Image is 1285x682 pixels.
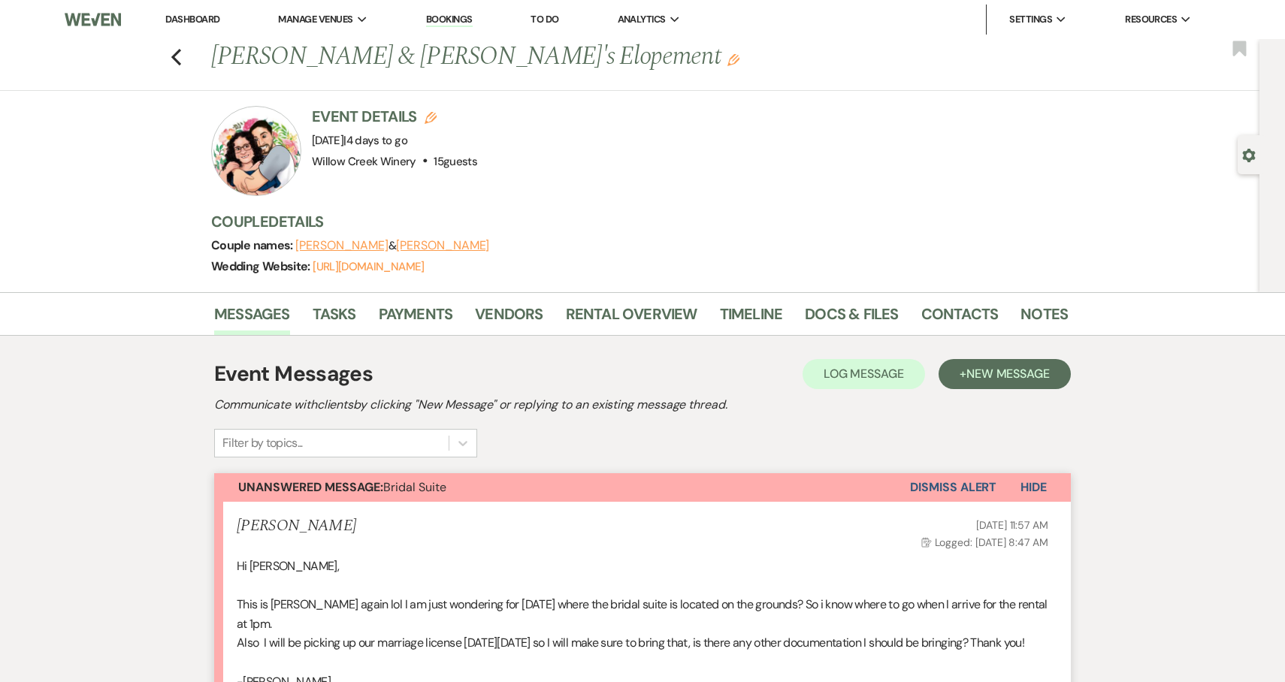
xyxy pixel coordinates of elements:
[295,240,389,252] button: [PERSON_NAME]
[618,12,666,27] span: Analytics
[214,302,290,335] a: Messages
[295,238,489,253] span: &
[475,302,543,335] a: Vendors
[165,13,219,26] a: Dashboard
[727,53,739,66] button: Edit
[379,302,453,335] a: Payments
[966,366,1050,382] span: New Message
[278,12,352,27] span: Manage Venues
[803,359,925,389] button: Log Message
[426,13,473,27] a: Bookings
[214,396,1071,414] h2: Communicate with clients by clicking "New Message" or replying to an existing message thread.
[211,237,295,253] span: Couple names:
[1009,12,1052,27] span: Settings
[237,596,812,612] span: This is [PERSON_NAME] again lol I am just wondering for [DATE] where the bridal suite is located ...
[313,302,356,335] a: Tasks
[921,536,1048,549] span: Logged: [DATE] 8:47 AM
[313,259,424,274] a: [URL][DOMAIN_NAME]
[939,359,1071,389] button: +New Message
[343,133,407,148] span: |
[237,635,1024,650] span: Also I will be picking up our marriage license [DATE][DATE] so I will make sure to bring that, is...
[312,106,477,127] h3: Event Details
[211,258,313,274] span: Wedding Website:
[211,39,884,75] h1: [PERSON_NAME] & [PERSON_NAME]'s Elopement
[211,211,1053,232] h3: Couple Details
[346,133,407,148] span: 4 days to go
[976,518,1048,532] span: [DATE] 11:57 AM
[237,596,1048,632] span: o i know where to go when I arrive for the rental at 1pm.
[312,133,407,148] span: [DATE]
[996,473,1071,502] button: Hide
[238,479,383,495] strong: Unanswered Message:
[237,517,356,536] h5: [PERSON_NAME]
[214,358,373,390] h1: Event Messages
[214,473,910,502] button: Unanswered Message:Bridal Suite
[434,154,477,169] span: 15 guests
[238,479,446,495] span: Bridal Suite
[65,4,122,35] img: Weven Logo
[566,302,697,335] a: Rental Overview
[531,13,558,26] a: To Do
[222,434,303,452] div: Filter by topics...
[1242,147,1256,161] button: Open lead details
[1125,12,1177,27] span: Resources
[1020,479,1047,495] span: Hide
[237,558,339,574] span: Hi [PERSON_NAME],
[312,154,416,169] span: Willow Creek Winery
[396,240,489,252] button: [PERSON_NAME]
[805,302,898,335] a: Docs & Files
[921,302,999,335] a: Contacts
[824,366,904,382] span: Log Message
[1020,302,1068,335] a: Notes
[910,473,996,502] button: Dismiss Alert
[720,302,783,335] a: Timeline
